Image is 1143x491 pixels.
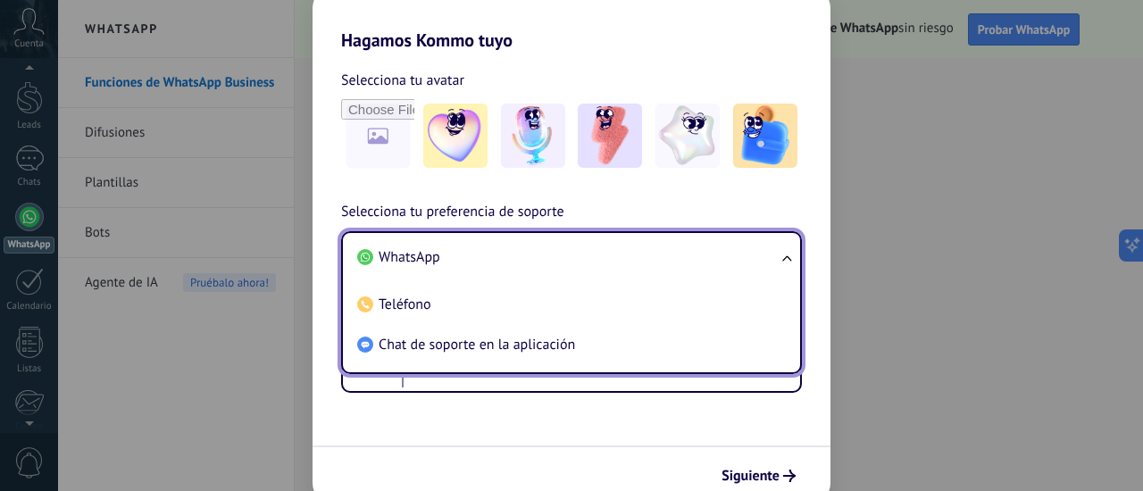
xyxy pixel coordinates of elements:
img: -5.jpeg [733,104,797,168]
img: -4.jpeg [655,104,720,168]
img: -1.jpeg [423,104,488,168]
button: Siguiente [713,461,804,491]
span: WhatsApp [379,248,440,266]
img: -3.jpeg [578,104,642,168]
img: -2.jpeg [501,104,565,168]
span: Selecciona tu preferencia de soporte [341,201,564,224]
span: Siguiente [722,470,780,482]
span: Selecciona tu avatar [341,69,464,92]
span: Chat de soporte en la aplicación [379,336,575,354]
span: Teléfono [379,295,431,313]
